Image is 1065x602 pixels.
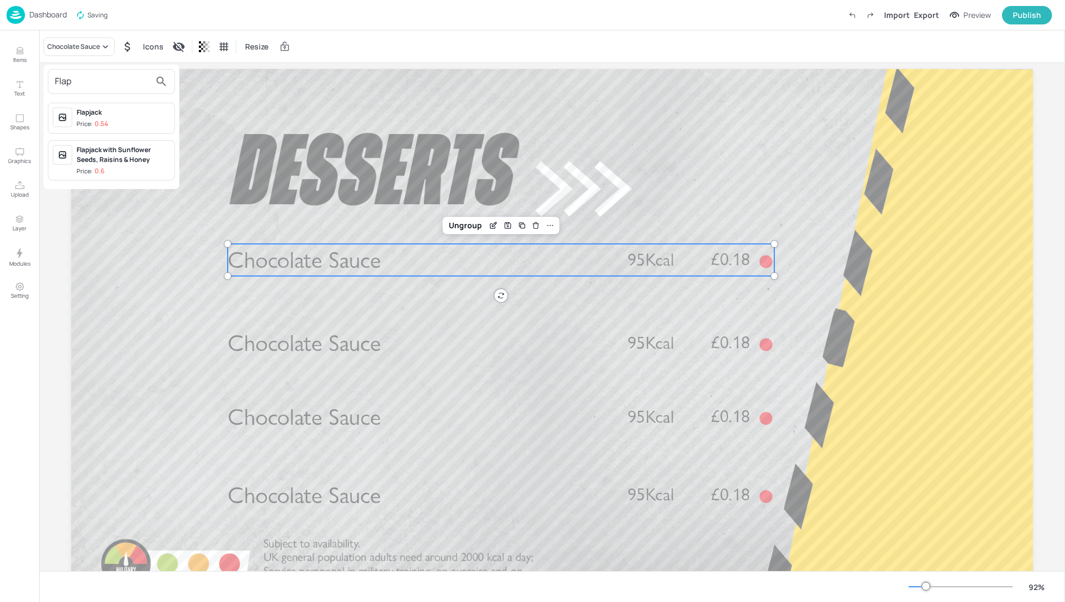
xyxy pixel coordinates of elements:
[151,71,172,92] button: search
[95,120,108,128] p: 0.54
[77,120,108,129] div: Price:
[77,108,170,117] div: Flapjack
[77,167,104,176] div: Price:
[77,145,170,165] div: Flapjack with Sunflower Seeds, Raisins & Honey
[95,167,104,175] p: 0.6
[55,73,151,90] input: Search Item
